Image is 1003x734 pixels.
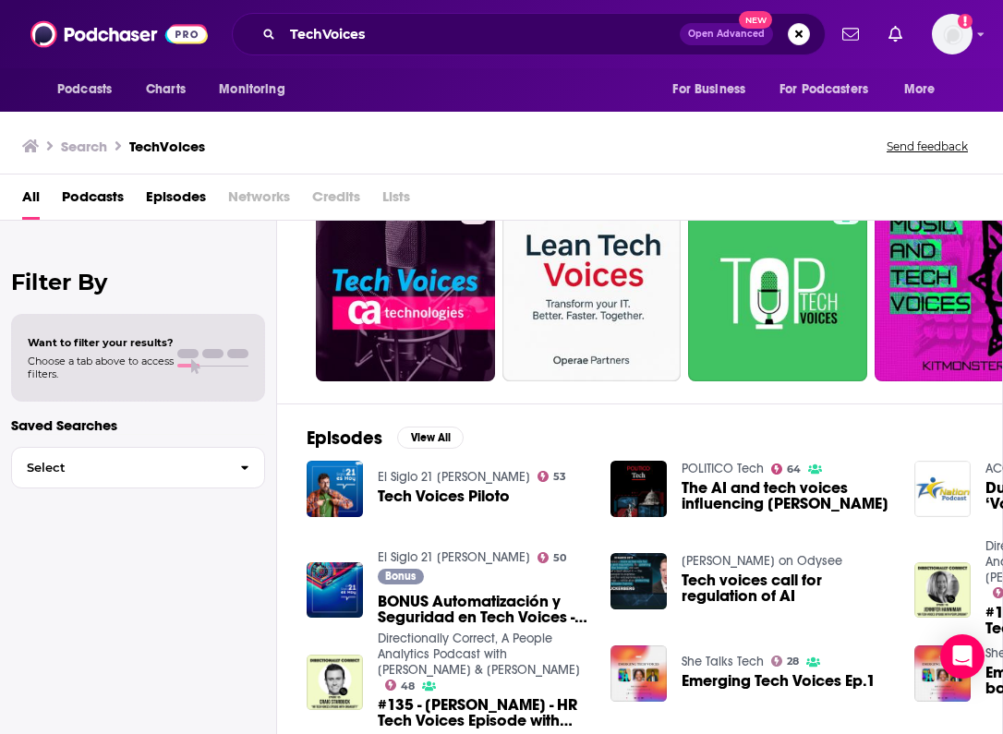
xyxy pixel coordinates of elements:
img: #116 - Jennifer Hanniman - HR Tech Voices Episode with PeopleInsight [914,562,971,619]
a: Caleb Maupin on Odysee [682,553,842,569]
p: Saved Searches [11,416,265,434]
a: Tech Voices Piloto [378,488,510,504]
a: BONUS Automatización y Seguridad en Tech Voices - EL SIGLO 21 ES HOY [378,594,588,625]
span: Credits [312,182,360,220]
h2: Episodes [307,427,382,450]
span: Bonus [385,571,416,582]
span: Select [12,462,225,474]
span: Monitoring [219,77,284,102]
img: Emerging Tech Voices is back [914,645,971,702]
h2: Filter By [11,269,265,295]
a: Show notifications dropdown [881,18,910,50]
h3: Search [61,138,107,155]
span: 53 [553,473,566,481]
button: Select [11,447,265,488]
a: Tech voices call for regulation of AI [682,572,892,604]
span: BONUS Automatización y Seguridad en Tech Voices - EL SIGLO 21 [PERSON_NAME] [378,594,588,625]
span: Charts [146,77,186,102]
span: For Business [672,77,745,102]
a: Podcasts [62,182,124,220]
h3: TechVoices [129,138,205,155]
img: The AI and tech voices influencing Donald Trump [610,461,667,517]
a: 50 [538,552,567,563]
span: More [904,77,936,102]
span: Logged in as mindyn [932,14,973,54]
a: El Siglo 21 es Hoy [378,469,530,485]
button: open menu [44,72,136,107]
span: For Podcasters [779,77,868,102]
a: Charts [134,72,197,107]
span: 28 [787,657,799,666]
a: 40 [316,202,495,381]
span: Podcasts [57,77,112,102]
img: #135 - Craig Starbuck - HR Tech Voices Episode with OrgAcuity [307,655,363,711]
button: open menu [767,72,895,107]
img: Tech Voices Piloto [307,461,363,517]
span: 48 [401,682,415,691]
a: Show notifications dropdown [835,18,866,50]
div: Search podcasts, credits, & more... [232,13,826,55]
a: 28 [771,656,800,667]
svg: Add a profile image [958,14,973,29]
span: New [739,11,772,29]
span: #135 - [PERSON_NAME] - HR Tech Voices Episode with OrgAcuity [378,697,588,728]
a: The AI and tech voices influencing Donald Trump [682,480,892,511]
img: Podchaser - Follow, Share and Rate Podcasts [30,17,208,52]
img: Duke And Virginia Tech: ‘Voices Of’ Football Preview [914,461,971,517]
a: 40 [460,210,488,224]
a: 53 [538,471,567,482]
img: Tech voices call for regulation of AI [610,553,667,609]
button: Open AdvancedNew [680,23,773,45]
div: Open Intercom Messenger [940,634,985,679]
span: 50 [553,554,566,562]
input: Search podcasts, credits, & more... [283,19,680,49]
button: Send feedback [881,138,973,154]
span: Choose a tab above to access filters. [28,355,174,380]
button: open menu [659,72,768,107]
a: POLITICO Tech [682,461,764,476]
a: #135 - Craig Starbuck - HR Tech Voices Episode with OrgAcuity [378,697,588,728]
a: Directionally Correct, A People Analytics Podcast with Cole & Scott [378,631,580,678]
a: EpisodesView All [307,427,464,450]
span: 64 [787,465,801,474]
a: Emerging Tech Voices Ep.1 [682,673,876,689]
img: BONUS Automatización y Seguridad en Tech Voices - EL SIGLO 21 ES HOY [307,562,363,619]
span: Want to filter your results? [28,336,174,349]
span: Open Advanced [688,30,765,39]
a: All [22,182,40,220]
button: open menu [206,72,308,107]
a: She Talks Tech [682,654,764,669]
img: Emerging Tech Voices Ep.1 [610,645,667,702]
button: Show profile menu [932,14,973,54]
img: User Profile [932,14,973,54]
button: View All [397,427,464,449]
span: The AI and tech voices influencing [PERSON_NAME] [682,480,892,511]
a: 48 [385,680,416,691]
button: open menu [891,72,959,107]
span: Lists [382,182,410,220]
a: Episodes [146,182,206,220]
a: El Siglo 21 es Hoy [378,549,530,565]
a: 64 [771,463,802,475]
span: Networks [228,182,290,220]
